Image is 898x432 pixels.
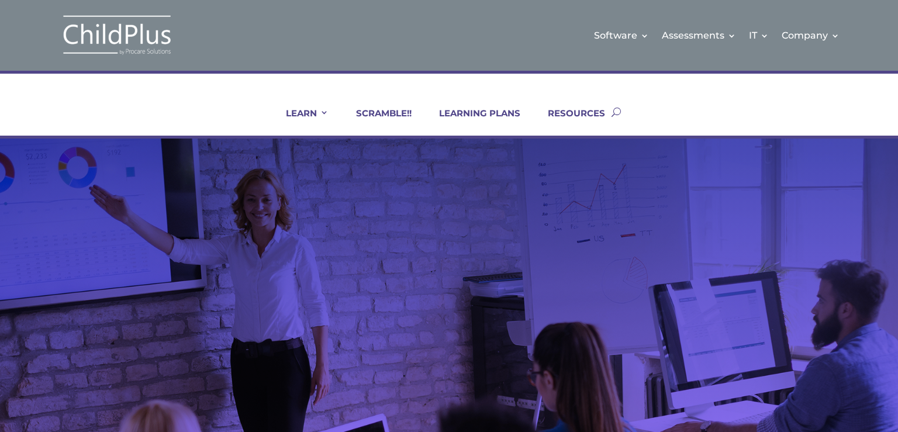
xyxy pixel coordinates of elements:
a: SCRAMBLE!! [341,108,412,136]
a: Software [594,12,649,59]
a: Company [782,12,840,59]
a: Assessments [662,12,736,59]
a: LEARN [271,108,329,136]
a: RESOURCES [533,108,605,136]
a: IT [749,12,769,59]
a: LEARNING PLANS [424,108,520,136]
